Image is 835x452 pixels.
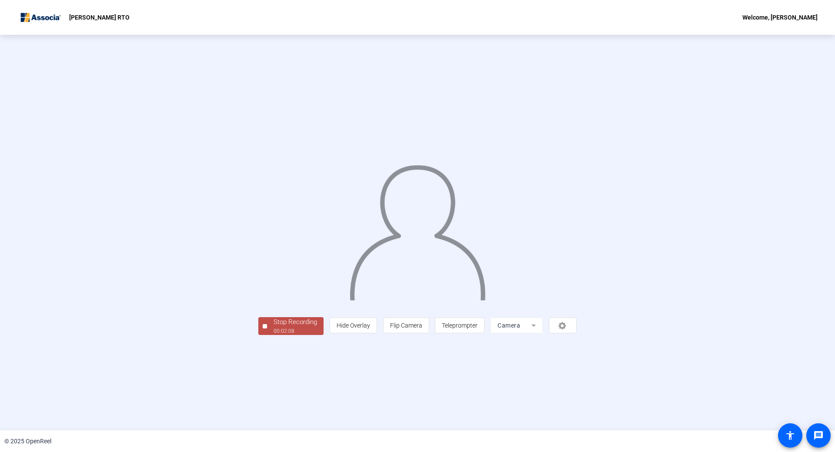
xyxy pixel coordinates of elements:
[349,157,487,300] img: overlay
[383,318,429,333] button: Flip Camera
[17,9,65,26] img: OpenReel logo
[742,12,818,23] div: Welcome, [PERSON_NAME]
[4,437,51,446] div: © 2025 OpenReel
[813,430,824,441] mat-icon: message
[274,317,317,327] div: Stop Recording
[337,322,370,329] span: Hide Overlay
[785,430,795,441] mat-icon: accessibility
[330,318,377,333] button: Hide Overlay
[390,322,422,329] span: Flip Camera
[435,318,484,333] button: Teleprompter
[258,317,324,335] button: Stop Recording00:02:08
[69,12,130,23] p: [PERSON_NAME] RTO
[274,327,317,335] div: 00:02:08
[442,322,478,329] span: Teleprompter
